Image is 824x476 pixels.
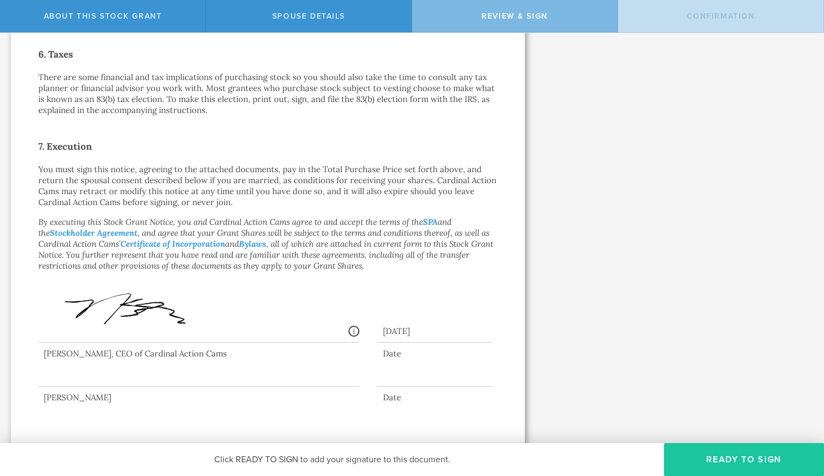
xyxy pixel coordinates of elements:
span: Spouse Details [272,12,345,21]
button: Ready to Sign [664,443,824,476]
h2: 6. Taxes [38,46,497,63]
div: [PERSON_NAME] [38,392,359,403]
p: There are some financial and tax implications of purchasing stock so you should also take the tim... [38,72,497,116]
span: Click READY TO SIGN to add your signature to this document. [214,454,450,465]
p: You must sign this notice, agreeing to the attached documents, pay in the Total Purchase Price se... [38,164,497,208]
h2: 7. Execution [38,138,497,155]
span: Confirmation [687,12,755,21]
div: [DATE] [377,315,492,343]
em: By executing this Stock Grant Notice, you and Cardinal Action Cams agree to and accept the terms ... [38,217,493,271]
a: Bylaws [239,239,266,249]
a: Stockholder Agreement [50,228,138,238]
a: Certificate of Incorporation [121,239,225,249]
img: wf44HJpTsTCBgAAAABJRU5ErkJggg== [44,286,261,345]
div: Date [377,392,492,403]
span: Review & Sign [482,12,548,21]
a: SPA [423,217,438,227]
span: About this stock grant [44,12,162,21]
